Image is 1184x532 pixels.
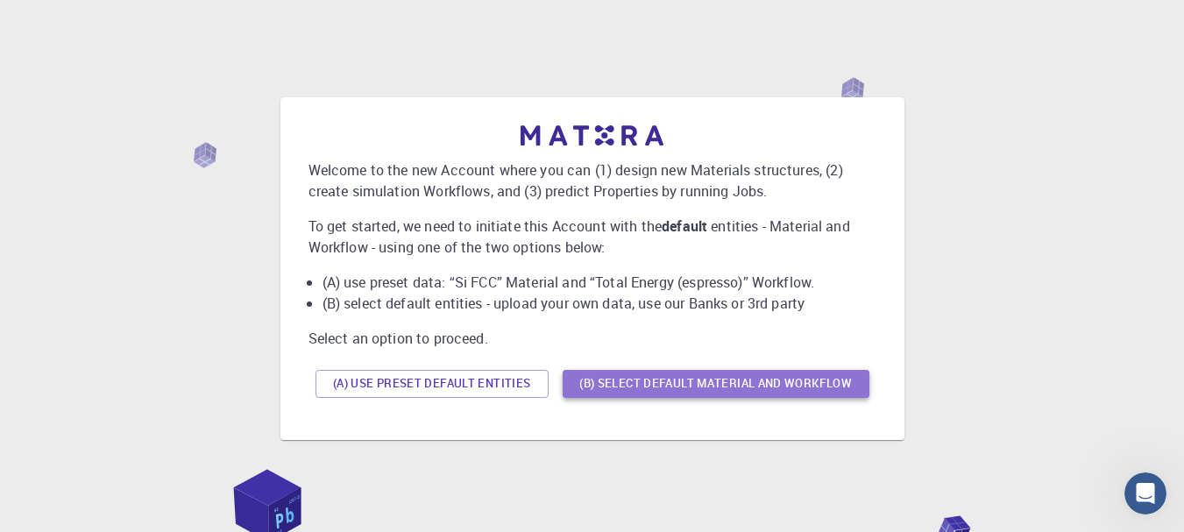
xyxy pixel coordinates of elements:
button: (A) Use preset default entities [315,370,549,398]
b: default [662,216,707,236]
span: Support [35,12,98,28]
img: logo [521,125,664,145]
p: To get started, we need to initiate this Account with the entities - Material and Workflow - usin... [308,216,876,258]
li: (B) select default entities - upload your own data, use our Banks or 3rd party [323,293,876,314]
button: (B) Select default material and workflow [563,370,869,398]
p: Welcome to the new Account where you can (1) design new Materials structures, (2) create simulati... [308,160,876,202]
p: Select an option to proceed. [308,328,876,349]
iframe: Intercom live chat [1124,472,1166,514]
li: (A) use preset data: “Si FCC” Material and “Total Energy (espresso)” Workflow. [323,272,876,293]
